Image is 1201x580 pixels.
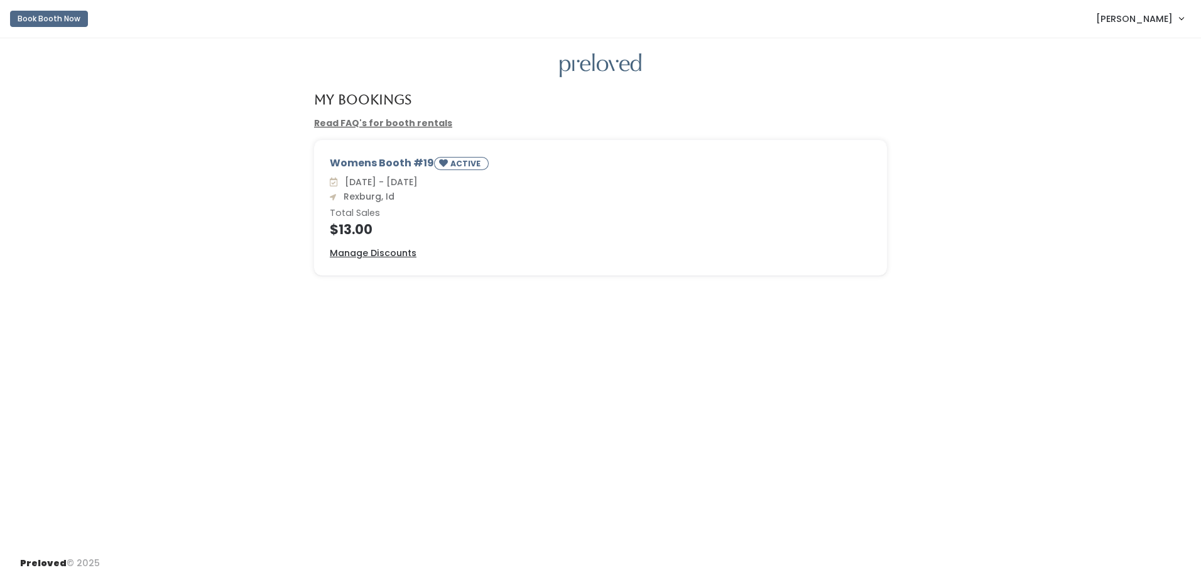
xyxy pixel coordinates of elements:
span: [DATE] - [DATE] [340,176,418,188]
h4: My Bookings [314,92,411,107]
img: preloved logo [560,53,641,78]
small: ACTIVE [450,158,483,169]
u: Manage Discounts [330,247,416,259]
h6: Total Sales [330,208,871,218]
span: [PERSON_NAME] [1096,12,1173,26]
span: Rexburg, Id [339,190,394,203]
div: Womens Booth #19 [330,156,871,175]
a: Book Booth Now [10,5,88,33]
a: Read FAQ's for booth rentals [314,117,452,129]
span: Preloved [20,557,67,569]
div: © 2025 [20,547,100,570]
a: Manage Discounts [330,247,416,260]
button: Book Booth Now [10,11,88,27]
h4: $13.00 [330,222,871,237]
a: [PERSON_NAME] [1084,5,1196,32]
